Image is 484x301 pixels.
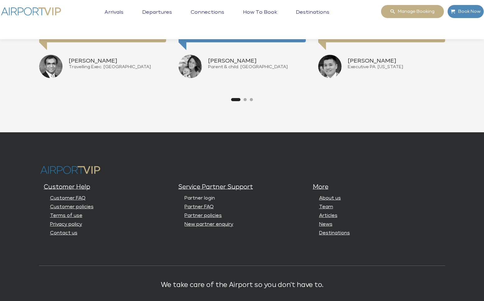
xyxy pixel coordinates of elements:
span: Book Now [455,5,481,18]
a: Partner policies [184,213,222,218]
a: Partner login [184,196,215,200]
a: Connections [189,9,226,25]
img: customer review [318,55,342,78]
a: About us [319,196,341,200]
a: Articles [319,213,337,218]
a: Destinations [294,9,331,25]
img: customer comment [179,55,202,78]
h5: More [313,183,443,191]
a: Manage booking [381,5,444,18]
img: passenger opinion [39,55,63,78]
h3: [PERSON_NAME] [69,58,163,64]
h5: Customer Help [44,183,174,191]
h4: Parent & child. [GEOGRAPHIC_DATA] [208,64,302,70]
h3: [PERSON_NAME] [208,58,302,64]
a: Team [319,205,333,209]
a: Destinations [319,231,350,235]
img: Airport VIP logo [39,163,101,177]
h5: Service Partner Support [178,183,308,191]
a: News [319,222,333,227]
a: Customer policies [50,205,94,209]
h4: Executive PA. [US_STATE] [348,64,442,70]
a: Privacy policy [50,222,82,227]
a: Contact us [50,231,77,235]
a: How to book [241,9,279,25]
a: Partner FAQ [184,205,214,209]
h3: [PERSON_NAME] [348,58,442,64]
a: New partner enquiry [184,222,233,227]
a: Book Now [447,5,484,18]
a: Customer FAQ [50,196,86,200]
span: Manage booking [395,5,435,18]
h4: Travelling Exec. [GEOGRAPHIC_DATA] [69,64,163,70]
a: Arrivals [103,9,125,25]
p: We take care of the Airport so you don't have to. [44,281,440,289]
a: Terms of use [50,213,82,218]
a: Departures [141,9,174,25]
